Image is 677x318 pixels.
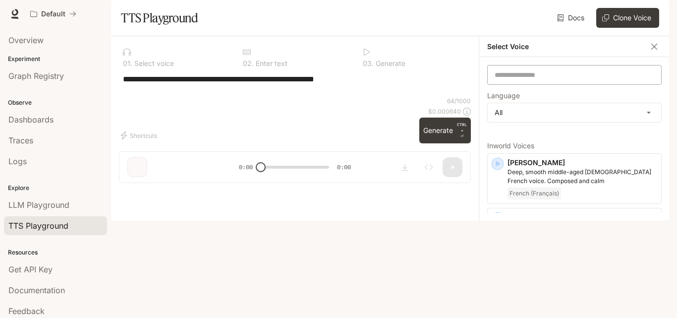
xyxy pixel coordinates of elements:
p: 64 / 1000 [447,97,471,105]
p: Default [41,10,65,18]
p: 0 2 . [243,60,254,67]
p: [PERSON_NAME] [508,212,657,222]
span: French (Français) [508,188,561,199]
p: Deep, smooth middle-aged male French voice. Composed and calm [508,168,657,186]
div: All [488,103,661,122]
a: Docs [555,8,588,28]
p: Enter text [254,60,287,67]
p: ⏎ [457,122,467,139]
p: 0 1 . [123,60,132,67]
h1: TTS Playground [121,8,198,28]
p: [PERSON_NAME] [508,158,657,168]
p: $ 0.000640 [428,107,461,116]
p: Language [487,92,520,99]
p: Inworld Voices [487,142,662,149]
button: All workspaces [26,4,81,24]
p: 0 3 . [363,60,374,67]
p: Generate [374,60,405,67]
p: Select voice [132,60,174,67]
button: Shortcuts [119,127,161,143]
p: CTRL + [457,122,467,133]
button: GenerateCTRL +⏎ [419,118,471,143]
button: Clone Voice [596,8,659,28]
